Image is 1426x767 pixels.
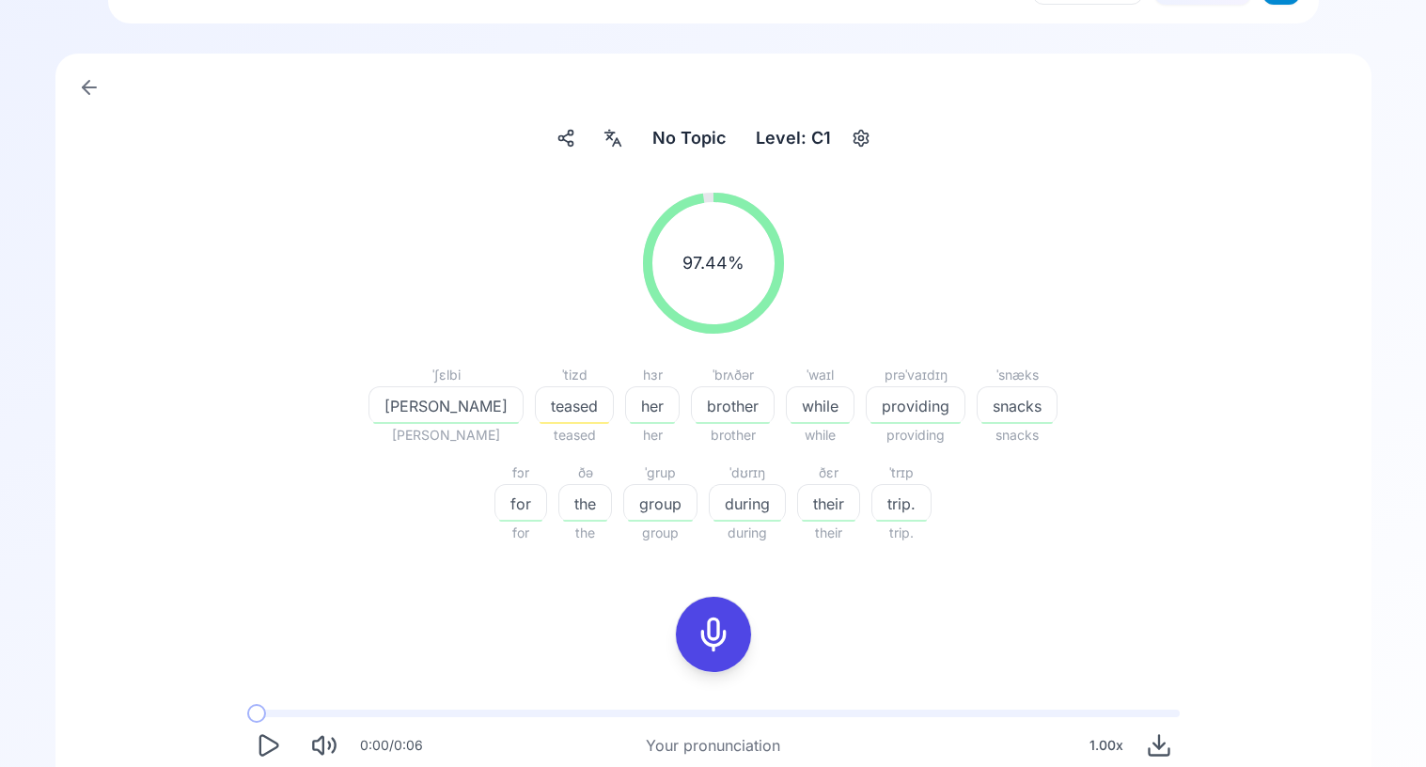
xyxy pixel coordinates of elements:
button: group [623,484,697,522]
span: [PERSON_NAME] [368,424,524,446]
span: their [797,522,860,544]
span: teased [536,395,613,417]
div: ˈtizd [535,364,614,386]
span: her [625,424,680,446]
button: Level: C1 [748,121,876,155]
div: ˈtrɪp [871,462,932,484]
span: the [559,493,611,515]
span: their [798,493,859,515]
div: hɜr [625,364,680,386]
button: No Topic [645,121,733,155]
button: for [494,484,547,522]
div: ˈdʊrɪŋ [709,462,786,484]
span: during [710,493,785,515]
span: [PERSON_NAME] [369,395,523,417]
span: snacks [977,424,1058,446]
button: brother [691,386,775,424]
div: ðɛr [797,462,860,484]
div: prəˈvaɪdɪŋ [866,364,965,386]
button: her [625,386,680,424]
button: [PERSON_NAME] [368,386,524,424]
span: trip. [871,522,932,544]
button: providing [866,386,965,424]
div: ðə [558,462,612,484]
span: providing [867,395,964,417]
span: for [495,493,546,515]
button: Mute [304,725,345,766]
span: group [623,522,697,544]
button: during [709,484,786,522]
span: for [494,522,547,544]
div: 1.00 x [1082,727,1131,764]
div: 0:00 / 0:06 [360,736,423,755]
div: ˈsnæks [977,364,1058,386]
span: No Topic [652,125,726,151]
span: trip. [872,493,931,515]
span: providing [866,424,965,446]
button: trip. [871,484,932,522]
button: Play [247,725,289,766]
div: ˈbrʌðər [691,364,775,386]
div: ˈwaɪl [786,364,854,386]
button: snacks [977,386,1058,424]
span: snacks [978,395,1057,417]
span: group [624,493,697,515]
div: fɔr [494,462,547,484]
button: the [558,484,612,522]
div: Your pronunciation [646,734,780,757]
span: brother [692,395,774,417]
span: her [626,395,679,417]
button: Download audio [1138,725,1180,766]
button: while [786,386,854,424]
button: teased [535,386,614,424]
div: ˈɡrup [623,462,697,484]
span: while [786,424,854,446]
div: Level: C1 [748,121,838,155]
span: while [787,395,854,417]
span: 97.44 % [682,250,744,276]
div: ˈʃɛlbi [368,364,524,386]
span: brother [691,424,775,446]
span: the [558,522,612,544]
span: during [709,522,786,544]
span: teased [535,424,614,446]
button: their [797,484,860,522]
